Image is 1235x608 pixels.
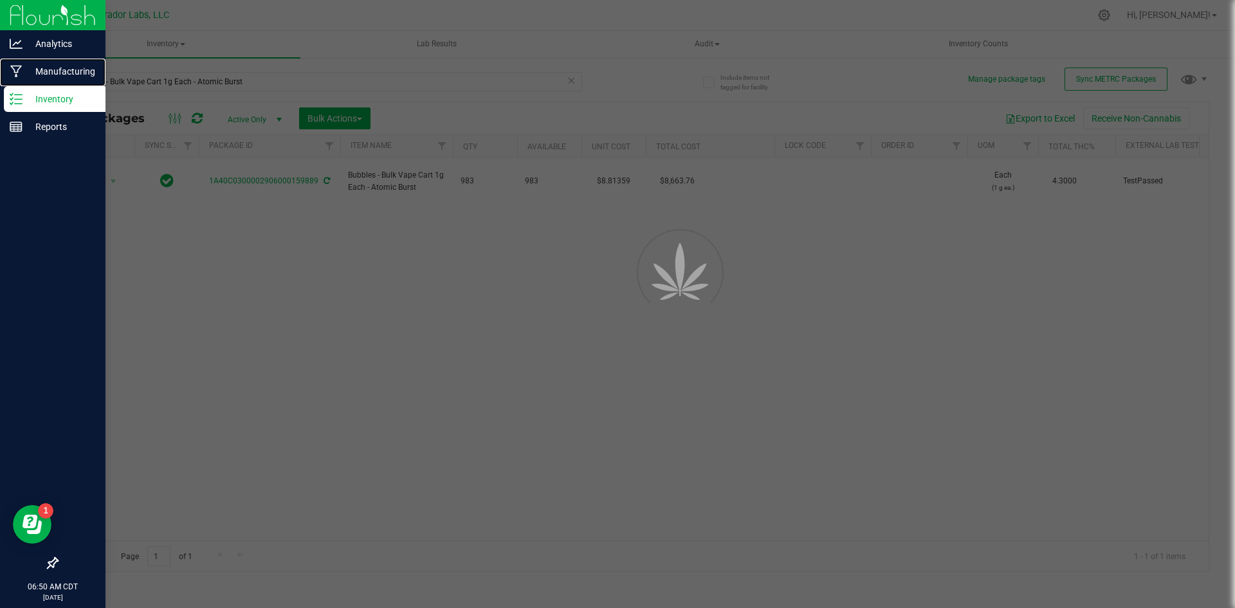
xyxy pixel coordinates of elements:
p: 06:50 AM CDT [6,581,100,593]
p: Analytics [23,36,100,51]
p: Reports [23,119,100,134]
p: Inventory [23,91,100,107]
iframe: Resource center unread badge [38,503,53,519]
inline-svg: Reports [10,120,23,133]
iframe: Resource center [13,505,51,544]
inline-svg: Manufacturing [10,65,23,78]
p: Manufacturing [23,64,100,79]
p: [DATE] [6,593,100,602]
inline-svg: Inventory [10,93,23,106]
inline-svg: Analytics [10,37,23,50]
